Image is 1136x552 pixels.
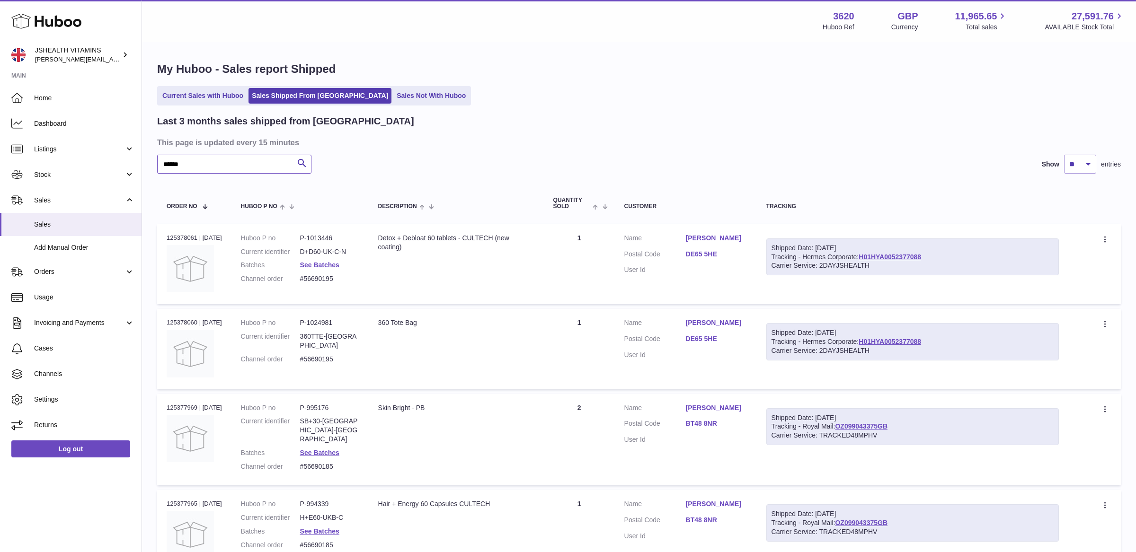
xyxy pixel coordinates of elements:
[891,23,918,32] div: Currency
[157,61,1121,77] h1: My Huboo - Sales report Shipped
[241,403,300,412] dt: Huboo P no
[11,48,26,62] img: francesca@jshealthvitamins.com
[241,247,300,256] dt: Current identifier
[686,499,747,508] a: [PERSON_NAME]
[624,234,686,245] dt: Name
[300,261,339,269] a: See Batches
[766,323,1059,360] div: Tracking - Hermes Corporate:
[1072,10,1114,23] span: 27,591.76
[897,10,918,23] strong: GBP
[241,513,300,522] dt: Current identifier
[34,293,134,302] span: Usage
[241,462,300,471] dt: Channel order
[378,203,417,210] span: Description
[34,243,134,252] span: Add Manual Order
[241,318,300,327] dt: Huboo P no
[241,332,300,350] dt: Current identifier
[772,527,1054,536] div: Carrier Service: TRACKED48MPHV
[241,499,300,508] dt: Huboo P no
[1045,23,1125,32] span: AVAILABLE Stock Total
[35,55,190,63] span: [PERSON_NAME][EMAIL_ADDRESS][DOMAIN_NAME]
[772,244,1054,253] div: Shipped Date: [DATE]
[766,238,1059,276] div: Tracking - Hermes Corporate:
[624,516,686,527] dt: Postal Code
[167,499,222,508] div: 125377965 | [DATE]
[34,344,134,353] span: Cases
[544,309,615,389] td: 1
[766,504,1059,542] div: Tracking - Royal Mail:
[823,23,854,32] div: Huboo Ref
[859,338,921,345] a: H01HYA0052377088
[859,253,921,261] a: H01HYA0052377088
[686,250,747,259] a: DE65 5HE
[300,355,359,364] dd: #56690195
[167,203,197,210] span: Order No
[34,421,134,429] span: Returns
[544,224,615,304] td: 1
[300,449,339,456] a: See Batches
[241,261,300,270] dt: Batches
[686,234,747,243] a: [PERSON_NAME]
[624,250,686,261] dt: Postal Code
[34,94,134,103] span: Home
[686,334,747,343] a: DE65 5HE
[34,145,124,154] span: Listings
[835,422,887,430] a: OZ099043375GB
[553,197,591,210] span: Quantity Sold
[772,346,1054,355] div: Carrier Service: 2DAYJSHEALTH
[300,318,359,327] dd: P-1024981
[241,203,277,210] span: Huboo P no
[167,330,214,377] img: no-photo.jpg
[624,499,686,511] dt: Name
[34,318,124,327] span: Invoicing and Payments
[300,332,359,350] dd: 360TTE-[GEOGRAPHIC_DATA]
[241,448,300,457] dt: Batches
[167,415,214,462] img: no-photo.jpg
[1042,160,1059,169] label: Show
[955,10,997,23] span: 11,965.65
[772,413,1054,422] div: Shipped Date: [DATE]
[378,403,534,412] div: Skin Bright - PB
[300,541,359,550] dd: #56690185
[624,350,686,359] dt: User Id
[159,88,247,104] a: Current Sales with Huboo
[167,318,222,327] div: 125378060 | [DATE]
[167,403,222,412] div: 125377969 | [DATE]
[393,88,469,104] a: Sales Not With Huboo
[300,462,359,471] dd: #56690185
[34,170,124,179] span: Stock
[241,355,300,364] dt: Channel order
[34,220,134,229] span: Sales
[766,203,1059,210] div: Tracking
[157,115,414,128] h2: Last 3 months sales shipped from [GEOGRAPHIC_DATA]
[686,516,747,525] a: BT48 8NR
[624,265,686,274] dt: User Id
[300,513,359,522] dd: H+E60-UKB-C
[35,46,120,64] div: JSHEALTH VITAMINS
[34,119,134,128] span: Dashboard
[34,196,124,205] span: Sales
[34,395,134,404] span: Settings
[378,499,534,508] div: Hair + Energy 60 Capsules CULTECH
[955,10,1008,32] a: 11,965.65 Total sales
[624,318,686,330] dt: Name
[300,499,359,508] dd: P-994339
[624,403,686,415] dt: Name
[167,234,222,242] div: 125378061 | [DATE]
[34,267,124,276] span: Orders
[300,527,339,535] a: See Batches
[241,541,300,550] dt: Channel order
[378,318,534,327] div: 360 Tote Bag
[241,274,300,283] dt: Channel order
[833,10,854,23] strong: 3620
[378,234,534,252] div: Detox + Debloat 60 tablets - CULTECH (new coating)
[241,527,300,536] dt: Batches
[686,419,747,428] a: BT48 8NR
[686,318,747,327] a: [PERSON_NAME]
[1101,160,1121,169] span: entries
[772,261,1054,270] div: Carrier Service: 2DAYJSHEALTH
[624,334,686,346] dt: Postal Code
[772,328,1054,337] div: Shipped Date: [DATE]
[11,440,130,457] a: Log out
[772,509,1054,518] div: Shipped Date: [DATE]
